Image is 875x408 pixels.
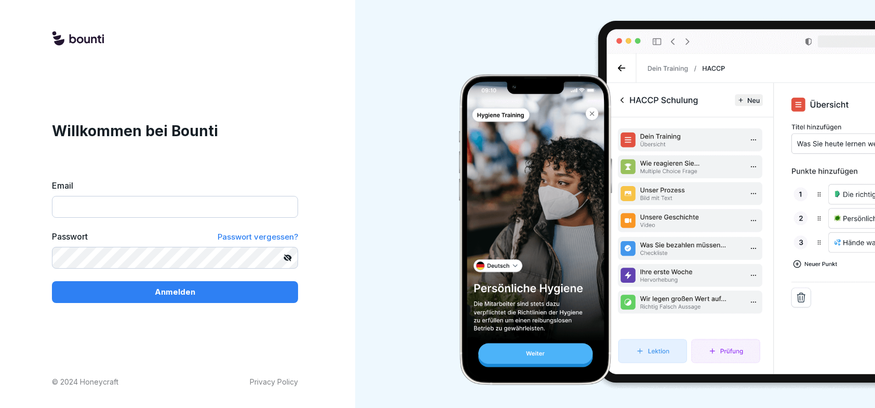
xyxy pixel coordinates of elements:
span: Passwort vergessen? [218,232,298,242]
label: Passwort [52,230,88,243]
a: Passwort vergessen? [218,230,298,243]
h1: Willkommen bei Bounti [52,120,298,142]
button: Anmelden [52,281,298,303]
img: logo.svg [52,31,104,47]
p: © 2024 Honeycraft [52,376,118,387]
p: Anmelden [155,286,195,298]
a: Privacy Policy [250,376,298,387]
label: Email [52,179,298,192]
